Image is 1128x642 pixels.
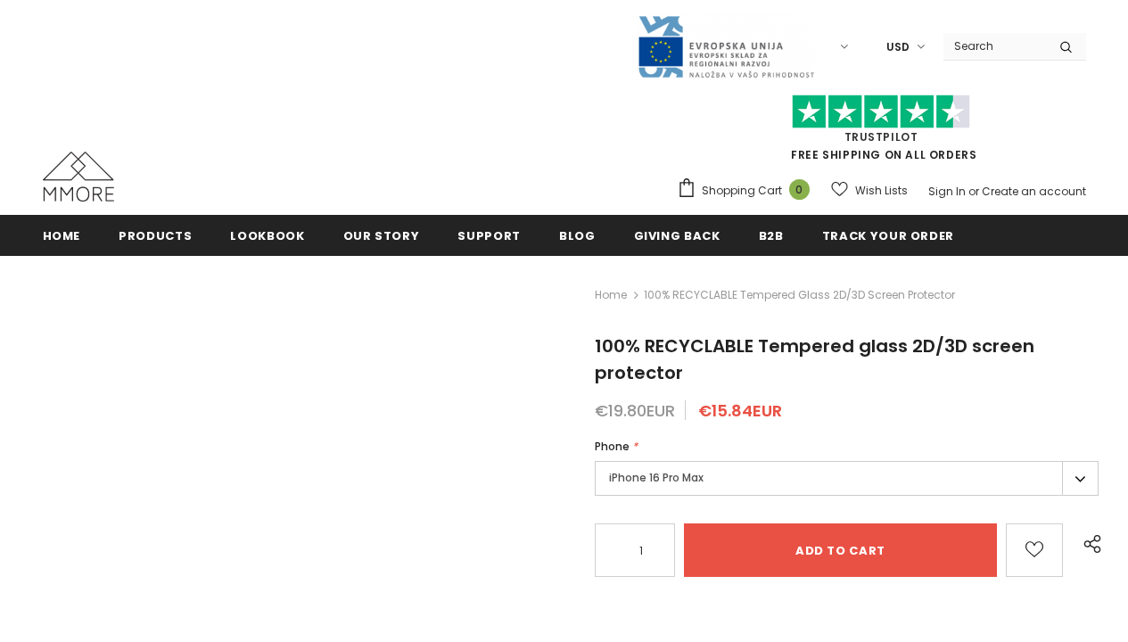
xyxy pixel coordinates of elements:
span: FREE SHIPPING ON ALL ORDERS [677,103,1086,162]
span: Our Story [343,227,420,244]
a: Giving back [634,215,720,255]
img: MMORE Cases [43,152,114,202]
img: Trust Pilot Stars [792,95,970,129]
a: Shopping Cart 0 [677,177,819,204]
a: Our Story [343,215,420,255]
span: support [457,227,521,244]
a: B2B [759,215,784,255]
span: 100% RECYCLABLE Tempered glass 2D/3D screen protector [644,284,955,306]
span: USD [886,38,910,56]
a: support [457,215,521,255]
label: iPhone 16 Pro Max [595,461,1099,496]
span: 0 [789,179,810,200]
a: Products [119,215,192,255]
a: Lookbook [230,215,304,255]
span: €19.80EUR [595,399,675,422]
span: €15.84EUR [698,399,782,422]
span: Giving back [634,227,720,244]
input: Add to cart [684,523,997,577]
a: Javni Razpis [637,38,815,53]
input: Search Site [943,33,1046,59]
img: Javni Razpis [637,14,815,79]
span: Phone [595,439,630,454]
span: Wish Lists [855,182,908,200]
span: Blog [559,227,596,244]
a: Home [595,284,627,306]
span: Track your order [822,227,954,244]
a: Blog [559,215,596,255]
a: Wish Lists [831,175,908,206]
a: Trustpilot [844,129,918,144]
span: B2B [759,227,784,244]
span: Shopping Cart [702,182,782,200]
span: or [968,184,979,199]
a: Track your order [822,215,954,255]
span: Lookbook [230,227,304,244]
a: Home [43,215,81,255]
span: Home [43,227,81,244]
a: Create an account [982,184,1086,199]
a: Sign In [928,184,966,199]
span: Products [119,227,192,244]
span: 100% RECYCLABLE Tempered glass 2D/3D screen protector [595,333,1034,385]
